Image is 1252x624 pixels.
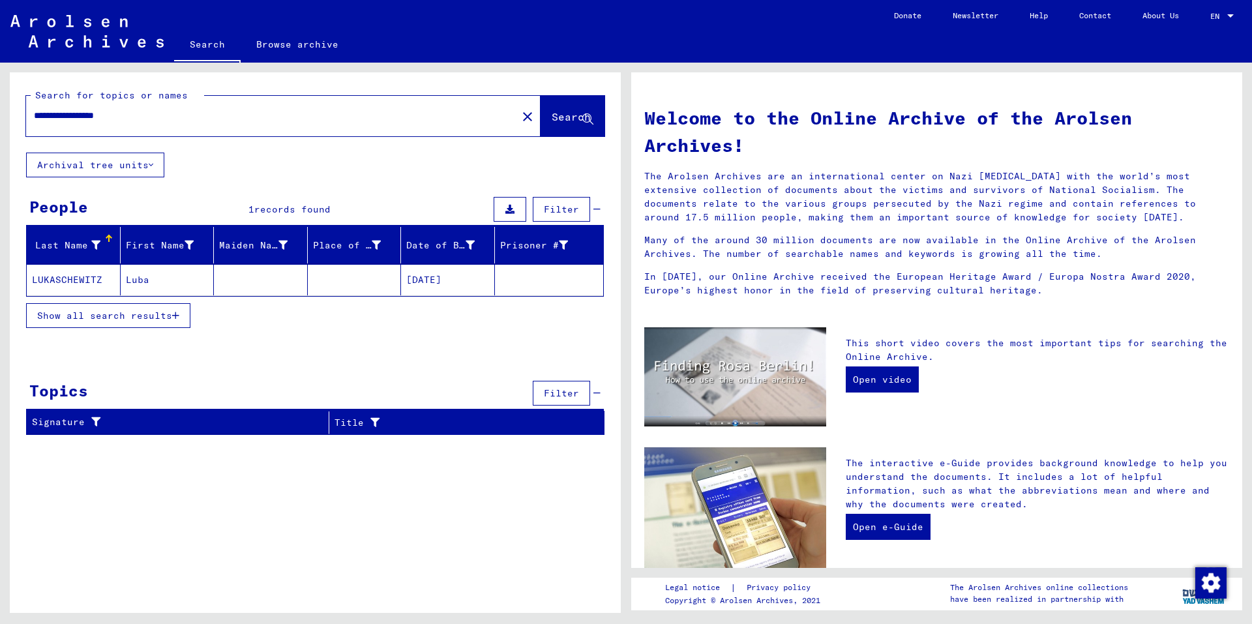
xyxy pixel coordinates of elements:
[335,416,572,430] div: Title
[644,233,1229,261] p: Many of the around 30 million documents are now available in the Online Archive of the Arolsen Ar...
[846,514,931,540] a: Open e-Guide
[644,104,1229,159] h1: Welcome to the Online Archive of the Arolsen Archives!
[401,227,495,263] mat-header-cell: Date of Birth
[335,412,588,433] div: Title
[846,456,1229,511] p: The interactive e-Guide provides background knowledge to help you understand the documents. It in...
[126,239,194,252] div: First Name
[219,235,307,256] div: Maiden Name
[736,581,826,595] a: Privacy policy
[27,227,121,263] mat-header-cell: Last Name
[26,303,190,328] button: Show all search results
[1210,12,1225,21] span: EN
[401,264,495,295] mat-cell: [DATE]
[313,235,401,256] div: Place of Birth
[544,203,579,215] span: Filter
[514,103,541,129] button: Clear
[29,195,88,218] div: People
[121,264,215,295] mat-cell: Luba
[35,89,188,101] mat-label: Search for topics or names
[846,366,919,393] a: Open video
[406,235,494,256] div: Date of Birth
[665,581,826,595] div: |
[32,239,100,252] div: Last Name
[26,153,164,177] button: Archival tree units
[29,379,88,402] div: Topics
[665,595,826,606] p: Copyright © Arolsen Archives, 2021
[644,170,1229,224] p: The Arolsen Archives are an international center on Nazi [MEDICAL_DATA] with the world’s most ext...
[308,227,402,263] mat-header-cell: Place of Birth
[644,447,826,569] img: eguide.jpg
[121,227,215,263] mat-header-cell: First Name
[541,96,604,136] button: Search
[406,239,475,252] div: Date of Birth
[846,336,1229,364] p: This short video covers the most important tips for searching the Online Archive.
[248,203,254,215] span: 1
[32,415,312,429] div: Signature
[174,29,241,63] a: Search
[644,327,826,426] img: video.jpg
[544,387,579,399] span: Filter
[520,109,535,125] mat-icon: close
[1180,577,1229,610] img: yv_logo.png
[219,239,288,252] div: Maiden Name
[533,197,590,222] button: Filter
[950,593,1128,605] p: have been realized in partnership with
[500,239,569,252] div: Prisoner #
[254,203,331,215] span: records found
[126,235,214,256] div: First Name
[950,582,1128,593] p: The Arolsen Archives online collections
[27,264,121,295] mat-cell: LUKASCHEWITZ
[214,227,308,263] mat-header-cell: Maiden Name
[533,381,590,406] button: Filter
[32,235,120,256] div: Last Name
[552,110,591,123] span: Search
[500,235,588,256] div: Prisoner #
[37,310,172,321] span: Show all search results
[644,270,1229,297] p: In [DATE], our Online Archive received the European Heritage Award / Europa Nostra Award 2020, Eu...
[313,239,381,252] div: Place of Birth
[665,581,730,595] a: Legal notice
[1195,567,1227,599] img: Change consent
[495,227,604,263] mat-header-cell: Prisoner #
[241,29,354,60] a: Browse archive
[32,412,329,433] div: Signature
[10,15,164,48] img: Arolsen_neg.svg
